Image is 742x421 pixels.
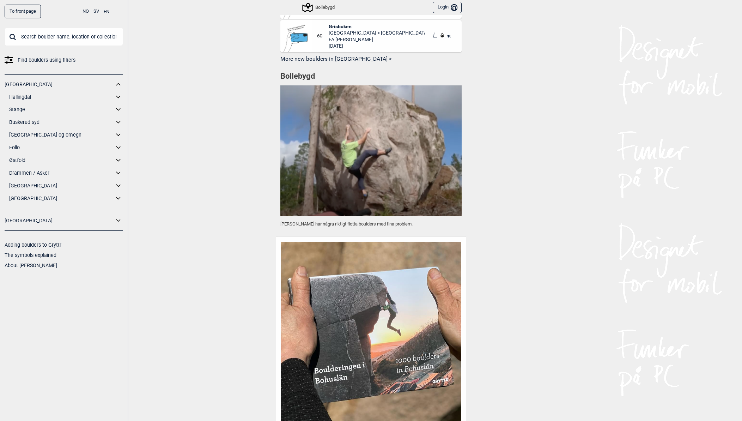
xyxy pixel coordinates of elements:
a: To front page [5,5,41,18]
h1: Bollebygd [280,71,462,82]
div: Bollebygd [303,3,335,12]
a: [GEOGRAPHIC_DATA] [5,216,114,226]
input: Search boulder name, location or collection [5,28,123,46]
p: [PERSON_NAME] har några riktigt flotta boulders med fina problem. [280,221,462,228]
a: Follo [9,143,114,153]
button: NO [83,5,89,18]
button: Login [433,2,462,13]
button: SV [93,5,99,18]
a: Drammen / Asker [9,168,114,178]
a: [GEOGRAPHIC_DATA] [9,193,114,204]
span: 6C [317,33,329,39]
span: FA: [PERSON_NAME] [329,36,425,43]
a: The symbols explained [5,252,56,258]
span: Grisbuken [329,23,425,30]
img: Kalle pa Storfolke [280,85,462,216]
img: Noimage boulder [280,20,312,52]
a: [GEOGRAPHIC_DATA] [5,79,114,90]
a: Find boulders using filters [5,55,123,65]
a: Hallingdal [9,92,114,102]
a: Stange [9,104,114,115]
a: [GEOGRAPHIC_DATA] og omegn [9,130,114,140]
a: About [PERSON_NAME] [5,263,57,268]
a: [GEOGRAPHIC_DATA] [9,181,114,191]
a: Buskerud syd [9,117,114,127]
span: Find boulders using filters [18,55,75,65]
a: Østfold [9,155,114,166]
span: [DATE] [329,43,425,49]
span: [GEOGRAPHIC_DATA] > [GEOGRAPHIC_DATA] [329,30,425,36]
button: EN [104,5,109,19]
a: Adding boulders to Gryttr [5,242,61,248]
button: More new boulders in [GEOGRAPHIC_DATA] > [280,54,462,65]
div: Noimage boulder6CGrisbuken[GEOGRAPHIC_DATA] > [GEOGRAPHIC_DATA]FA:[PERSON_NAME][DATE] [280,20,462,52]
